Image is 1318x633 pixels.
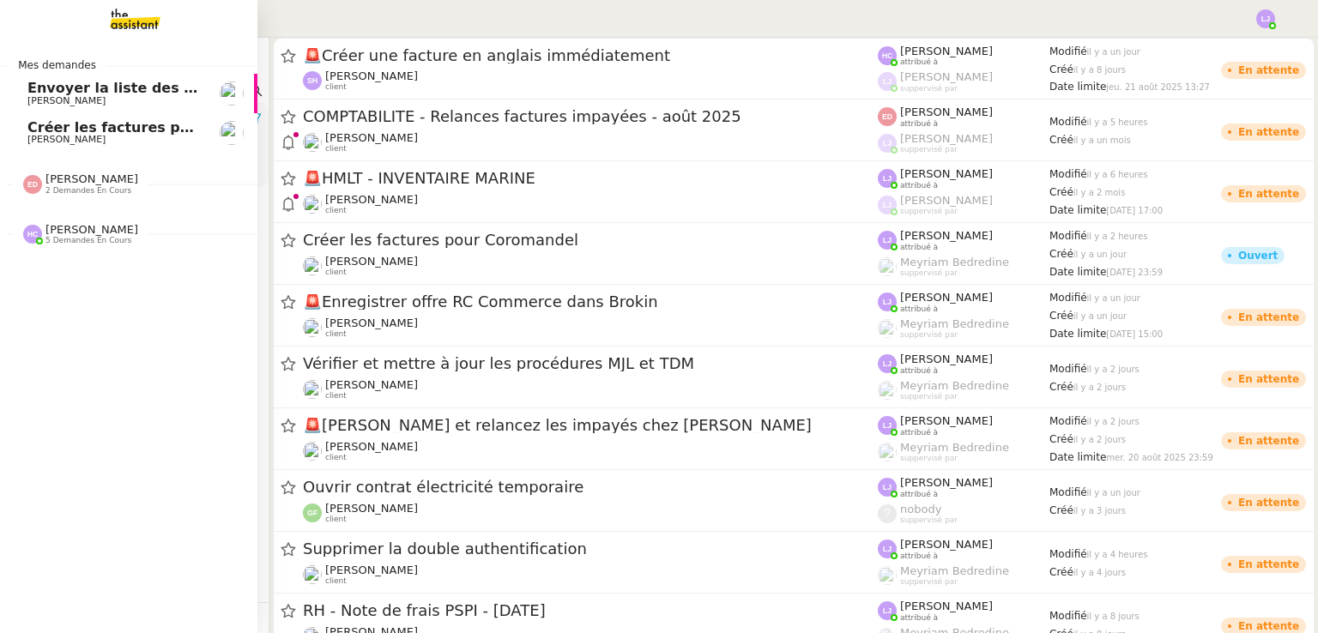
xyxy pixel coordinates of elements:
[325,453,347,462] span: client
[303,256,322,275] img: users%2FNmPW3RcGagVdwlUj0SIRjiM8zA23%2Favatar%2Fb3e8f68e-88d8-429d-a2bd-00fb6f2d12db
[900,552,938,561] span: attribué à
[1049,610,1087,622] span: Modifié
[303,193,878,215] app-user-detailed-label: client
[1106,268,1163,277] span: [DATE] 23:59
[878,353,1049,375] app-user-label: attribué à
[900,105,993,118] span: [PERSON_NAME]
[900,207,958,216] span: suppervisé par
[900,181,938,190] span: attribué à
[325,69,418,82] span: [PERSON_NAME]
[900,476,993,489] span: [PERSON_NAME]
[900,167,993,180] span: [PERSON_NAME]
[1049,566,1073,578] span: Créé
[900,291,993,304] span: [PERSON_NAME]
[303,541,878,557] span: Supprimer la double authentification
[325,268,347,277] span: client
[878,231,897,250] img: svg
[900,268,958,278] span: suppervisé par
[1049,168,1087,180] span: Modifié
[900,57,938,67] span: attribué à
[1087,417,1140,426] span: il y a 2 jours
[900,564,1009,577] span: Meyriam Bedredine
[1087,365,1140,374] span: il y a 2 jours
[1087,293,1140,303] span: il y a un jour
[325,255,418,268] span: [PERSON_NAME]
[878,414,1049,437] app-user-label: attribué à
[878,441,1049,463] app-user-label: suppervisé par
[878,540,897,558] img: svg
[1073,435,1126,444] span: il y a 2 jours
[1049,292,1087,304] span: Modifié
[900,428,938,437] span: attribué à
[878,600,1049,622] app-user-label: attribué à
[1238,559,1299,570] div: En attente
[1087,47,1140,57] span: il y a un jour
[325,193,418,206] span: [PERSON_NAME]
[1049,328,1106,340] span: Date limite
[325,502,418,515] span: [PERSON_NAME]
[1049,248,1073,260] span: Créé
[303,48,878,63] span: Créer une facture en anglais immédiatement
[1049,451,1106,463] span: Date limite
[1073,311,1127,321] span: il y a un jour
[1238,436,1299,446] div: En attente
[900,490,938,499] span: attribué à
[878,317,1049,340] app-user-label: suppervisé par
[303,292,322,310] span: 🚨
[303,418,878,433] span: [PERSON_NAME] et relancez les impayés chez [PERSON_NAME]
[878,256,1049,278] app-user-label: suppervisé par
[900,256,1009,268] span: Meyriam Bedredine
[878,134,897,153] img: svg
[303,71,322,90] img: svg
[1238,127,1299,137] div: En attente
[1087,488,1140,497] span: il y a un jour
[878,538,1049,560] app-user-label: attribué à
[1049,63,1073,75] span: Créé
[1087,550,1148,559] span: il y a 4 heures
[900,119,938,129] span: attribué à
[45,172,138,185] span: [PERSON_NAME]
[878,72,897,91] img: svg
[900,353,993,365] span: [PERSON_NAME]
[878,416,897,435] img: svg
[878,566,897,585] img: users%2FaellJyylmXSg4jqeVbanehhyYJm1%2Favatar%2Fprofile-pic%20(4).png
[1073,506,1126,515] span: il y a 3 jours
[878,443,897,461] img: users%2FaellJyylmXSg4jqeVbanehhyYJm1%2Favatar%2Fprofile-pic%20(4).png
[1049,486,1087,498] span: Modifié
[1049,186,1073,198] span: Créé
[900,538,993,551] span: [PERSON_NAME]
[1049,433,1073,445] span: Créé
[878,257,897,276] img: users%2FaellJyylmXSg4jqeVbanehhyYJm1%2Favatar%2Fprofile-pic%20(4).png
[878,381,897,400] img: users%2FaellJyylmXSg4jqeVbanehhyYJm1%2Favatar%2Fprofile-pic%20(4).png
[1106,453,1212,462] span: mer. 20 août 2025 23:59
[900,613,938,623] span: attribué à
[45,223,138,236] span: [PERSON_NAME]
[303,378,878,401] app-user-detailed-label: client
[303,232,878,248] span: Créer les factures pour Coromandel
[878,354,897,373] img: svg
[878,194,1049,216] app-user-label: suppervisé par
[303,46,322,64] span: 🚨
[325,576,347,586] span: client
[878,292,897,311] img: svg
[878,478,897,497] img: svg
[878,229,1049,251] app-user-label: attribué à
[900,392,958,401] span: suppervisé par
[1238,497,1299,508] div: En attente
[325,378,418,391] span: [PERSON_NAME]
[878,319,897,338] img: users%2FaellJyylmXSg4jqeVbanehhyYJm1%2Favatar%2Fprofile-pic%20(4).png
[1106,82,1210,92] span: jeu. 21 août 2025 13:27
[27,134,106,145] span: [PERSON_NAME]
[1256,9,1275,28] img: svg
[303,171,878,186] span: HMLT - INVENTAIRE MARINE
[900,145,958,154] span: suppervisé par
[1049,204,1106,216] span: Date limite
[1049,363,1087,375] span: Modifié
[878,476,1049,498] app-user-label: attribué à
[45,236,131,245] span: 5 demandes en cours
[1049,266,1106,278] span: Date limite
[900,243,938,252] span: attribué à
[1106,329,1163,339] span: [DATE] 15:00
[1238,374,1299,384] div: En attente
[325,144,347,154] span: client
